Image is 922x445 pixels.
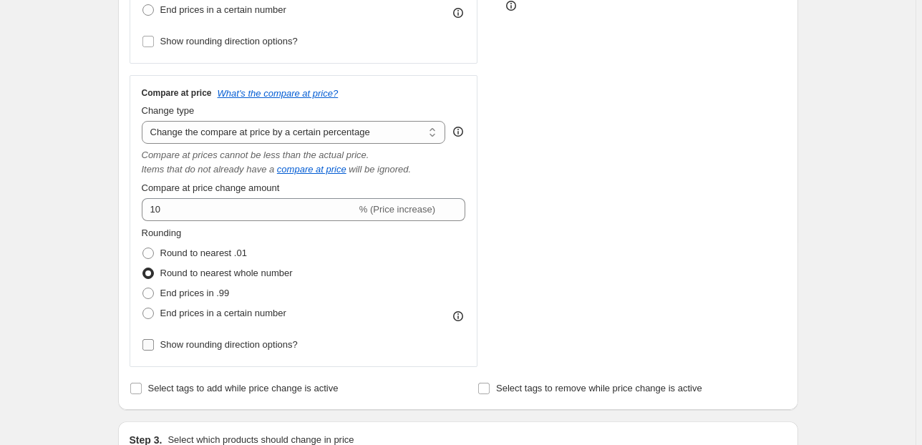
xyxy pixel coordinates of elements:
i: Items that do not already have a [142,164,275,175]
span: Select tags to remove while price change is active [496,383,702,393]
i: Compare at prices cannot be less than the actual price. [142,150,369,160]
span: End prices in .99 [160,288,230,298]
input: -15 [142,198,356,221]
span: Change type [142,105,195,116]
i: will be ignored. [349,164,411,175]
span: End prices in a certain number [160,308,286,318]
span: End prices in a certain number [160,4,286,15]
h3: Compare at price [142,87,212,99]
button: What's the compare at price? [218,88,339,99]
div: help [451,124,465,139]
span: Round to nearest .01 [160,248,247,258]
span: Show rounding direction options? [160,339,298,350]
span: Round to nearest whole number [160,268,293,278]
span: Select tags to add while price change is active [148,383,339,393]
span: Rounding [142,228,182,238]
span: Show rounding direction options? [160,36,298,47]
span: % (Price increase) [359,204,435,215]
span: Compare at price change amount [142,182,280,193]
button: compare at price [277,164,346,175]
